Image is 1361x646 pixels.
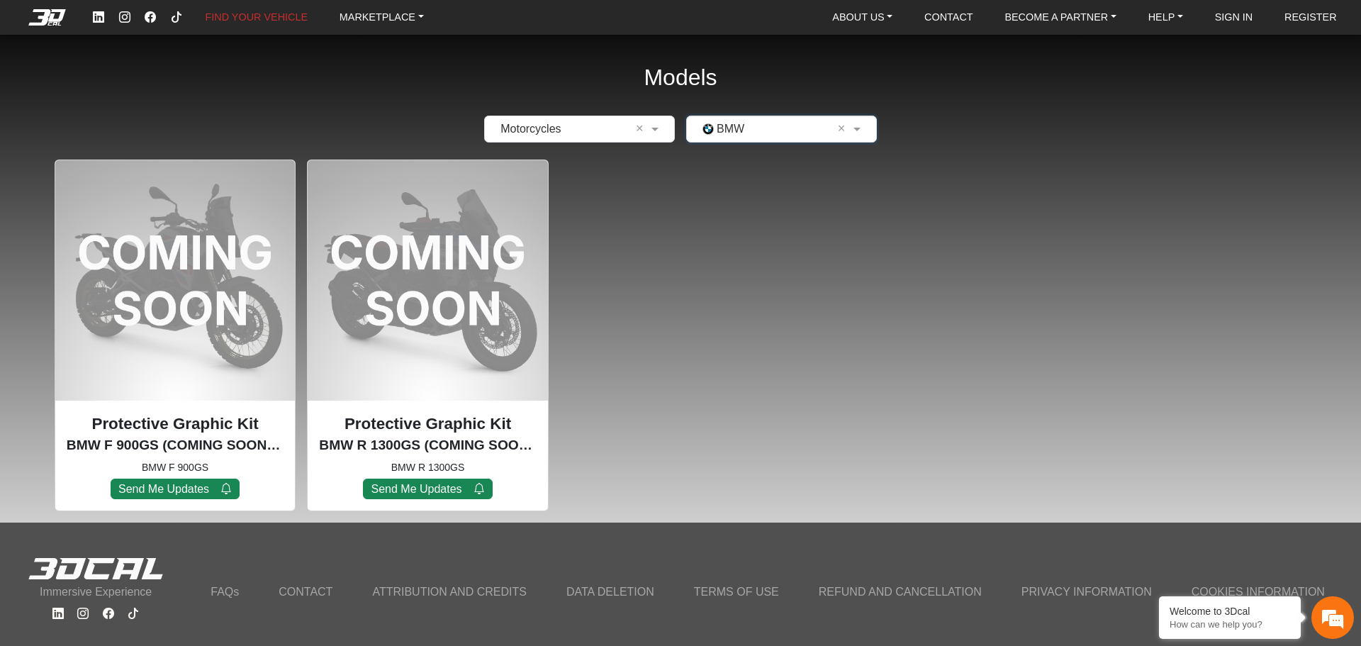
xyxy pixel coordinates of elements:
a: PRIVACY INFORMATION [1013,579,1160,605]
a: REGISTER [1279,6,1343,28]
a: TERMS OF USE [685,579,788,605]
a: FIND YOUR VEHICLE [200,6,313,28]
small: BMW R 1300GS [319,460,536,475]
span: Clean Field [838,121,850,138]
a: SIGN IN [1209,6,1259,28]
p: Protective Graphic Kit [319,412,536,436]
a: HELP [1143,6,1189,28]
a: MARKETPLACE [334,6,430,28]
p: Immersive Experience [28,584,164,601]
div: Welcome to 3Dcal [1170,606,1290,617]
a: CONTACT [270,579,341,605]
span: Clean Field [636,121,648,138]
a: FAQs [202,579,247,605]
a: BECOME A PARTNER [999,6,1121,28]
div: BMW R 1300GS [307,160,548,511]
p: How can we help you? [1170,619,1290,630]
p: BMW F 900GS (COMING SOON) (2024) [67,435,284,456]
a: DATA DELETION [558,579,663,605]
a: ATTRIBUTION AND CREDITS [364,579,535,605]
a: CONTACT [919,6,978,28]
button: Send Me Updates [363,479,493,499]
a: REFUND AND CANCELLATION [810,579,990,605]
button: Send Me Updates [111,479,240,499]
h2: Models [644,45,717,110]
p: Protective Graphic Kit [67,412,284,436]
a: COOKIES INFORMATION [1183,579,1333,605]
div: BMW F 900GS [55,160,296,511]
a: ABOUT US [827,6,898,28]
small: BMW F 900GS [67,460,284,475]
p: BMW R 1300GS (COMING SOON) (2024) [319,435,536,456]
